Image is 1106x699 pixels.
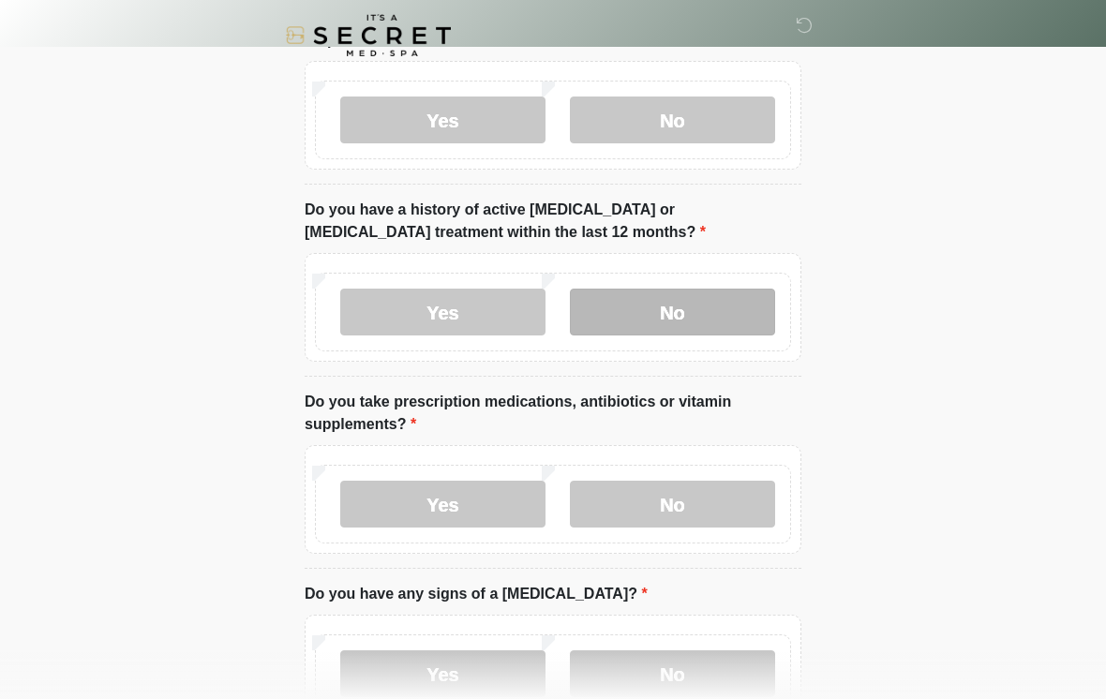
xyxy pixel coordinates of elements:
label: Yes [340,650,546,697]
label: No [570,481,775,528]
label: No [570,650,775,697]
label: No [570,97,775,143]
label: Do you have a history of active [MEDICAL_DATA] or [MEDICAL_DATA] treatment within the last 12 mon... [305,199,801,244]
label: Yes [340,481,546,528]
label: Yes [340,97,546,143]
img: It's A Secret Med Spa Logo [286,14,451,56]
label: Yes [340,289,546,335]
label: No [570,289,775,335]
label: Do you have any signs of a [MEDICAL_DATA]? [305,583,648,605]
label: Do you take prescription medications, antibiotics or vitamin supplements? [305,391,801,436]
